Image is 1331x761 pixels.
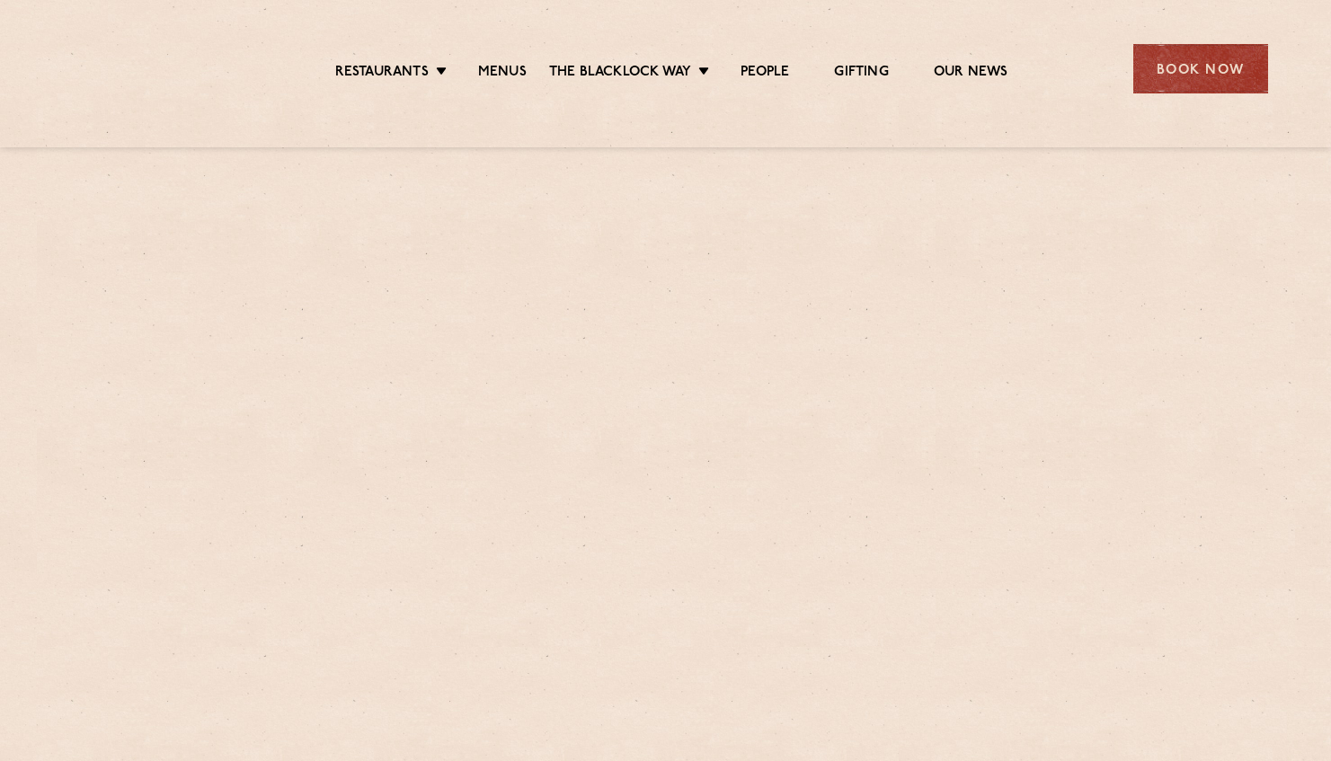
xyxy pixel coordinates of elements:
[335,64,429,84] a: Restaurants
[1133,44,1268,93] div: Book Now
[834,64,888,84] a: Gifting
[741,64,789,84] a: People
[549,64,691,84] a: The Blacklock Way
[478,64,527,84] a: Menus
[934,64,1008,84] a: Our News
[64,17,219,120] img: svg%3E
